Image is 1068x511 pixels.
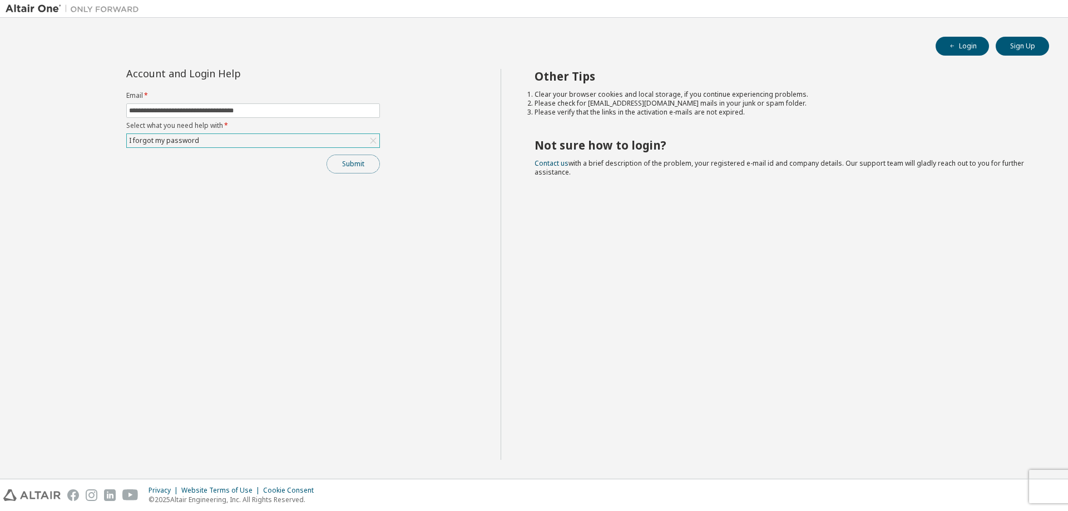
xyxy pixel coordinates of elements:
[535,158,568,168] a: Contact us
[6,3,145,14] img: Altair One
[3,489,61,501] img: altair_logo.svg
[936,37,989,56] button: Login
[996,37,1049,56] button: Sign Up
[535,69,1030,83] h2: Other Tips
[86,489,97,501] img: instagram.svg
[327,155,380,173] button: Submit
[127,135,201,147] div: I forgot my password
[127,134,379,147] div: I forgot my password
[149,486,181,495] div: Privacy
[263,486,320,495] div: Cookie Consent
[535,158,1024,177] span: with a brief description of the problem, your registered e-mail id and company details. Our suppo...
[122,489,139,501] img: youtube.svg
[535,99,1030,108] li: Please check for [EMAIL_ADDRESS][DOMAIN_NAME] mails in your junk or spam folder.
[104,489,116,501] img: linkedin.svg
[67,489,79,501] img: facebook.svg
[181,486,263,495] div: Website Terms of Use
[149,495,320,504] p: © 2025 Altair Engineering, Inc. All Rights Reserved.
[126,91,380,100] label: Email
[535,138,1030,152] h2: Not sure how to login?
[535,108,1030,117] li: Please verify that the links in the activation e-mails are not expired.
[535,90,1030,99] li: Clear your browser cookies and local storage, if you continue experiencing problems.
[126,121,380,130] label: Select what you need help with
[126,69,329,78] div: Account and Login Help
